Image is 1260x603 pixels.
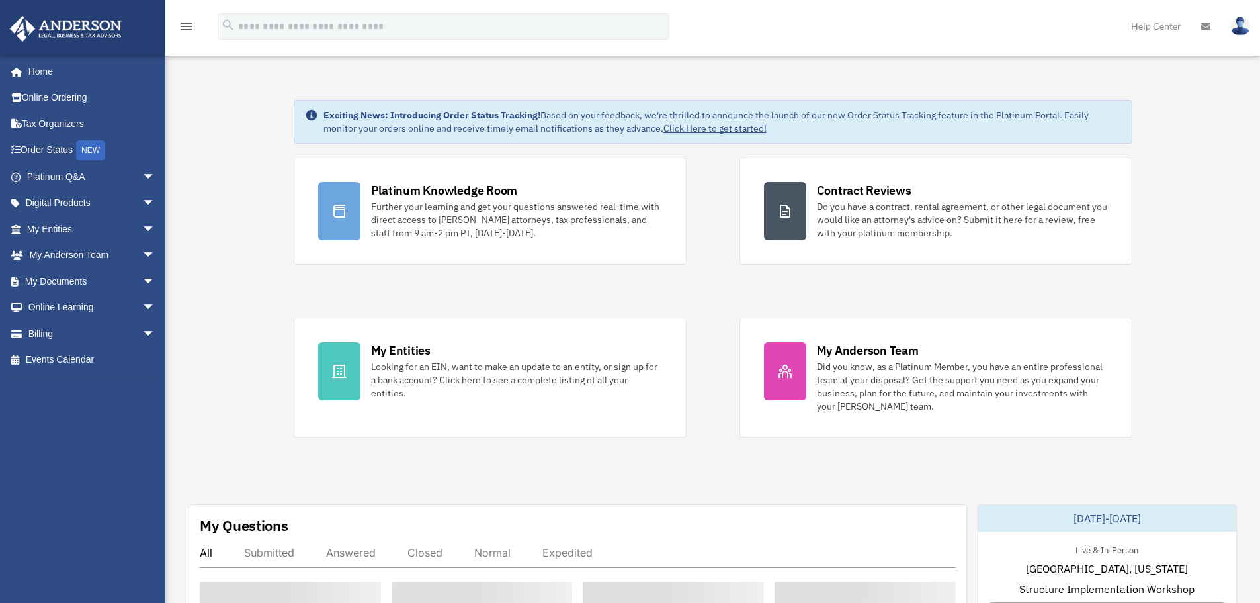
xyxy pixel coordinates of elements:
a: Home [9,58,169,85]
div: My Questions [200,516,288,535]
div: [DATE]-[DATE] [978,505,1236,532]
span: arrow_drop_down [142,268,169,295]
div: Platinum Knowledge Room [371,182,518,199]
div: Normal [474,546,511,559]
a: Contract Reviews Do you have a contract, rental agreement, or other legal document you would like... [739,158,1132,265]
a: Platinum Knowledge Room Further your learning and get your questions answered real-time with dire... [294,158,687,265]
a: Online Learningarrow_drop_down [9,295,175,321]
span: arrow_drop_down [142,163,169,191]
img: User Pic [1230,17,1250,36]
a: Digital Productsarrow_drop_down [9,190,175,216]
div: Live & In-Person [1065,542,1149,556]
a: My Entitiesarrow_drop_down [9,216,175,242]
div: Based on your feedback, we're thrilled to announce the launch of our new Order Status Tracking fe... [323,109,1121,135]
span: arrow_drop_down [142,216,169,243]
div: Looking for an EIN, want to make an update to an entity, or sign up for a bank account? Click her... [371,360,662,400]
div: All [200,546,212,559]
div: Further your learning and get your questions answered real-time with direct access to [PERSON_NAM... [371,200,662,240]
a: menu [179,23,194,34]
div: Contract Reviews [817,182,911,199]
span: arrow_drop_down [142,295,169,322]
div: Answered [326,546,376,559]
a: Order StatusNEW [9,137,175,164]
span: arrow_drop_down [142,242,169,269]
i: search [221,18,235,32]
span: Structure Implementation Workshop [1019,581,1195,597]
a: Click Here to get started! [663,122,767,134]
a: Tax Organizers [9,111,175,137]
span: arrow_drop_down [142,320,169,348]
span: [GEOGRAPHIC_DATA], [US_STATE] [1026,561,1188,577]
strong: Exciting News: Introducing Order Status Tracking! [323,109,540,121]
div: Submitted [244,546,294,559]
a: Billingarrow_drop_down [9,320,175,347]
a: Online Ordering [9,85,175,111]
div: Expedited [542,546,593,559]
img: Anderson Advisors Platinum Portal [6,16,126,42]
a: My Documentsarrow_drop_down [9,268,175,295]
div: My Entities [371,342,431,359]
a: Platinum Q&Aarrow_drop_down [9,163,175,190]
div: Do you have a contract, rental agreement, or other legal document you would like an attorney's ad... [817,200,1108,240]
i: menu [179,19,194,34]
a: My Anderson Teamarrow_drop_down [9,242,175,269]
a: Events Calendar [9,347,175,373]
span: arrow_drop_down [142,190,169,217]
a: My Entities Looking for an EIN, want to make an update to an entity, or sign up for a bank accoun... [294,318,687,438]
div: Did you know, as a Platinum Member, you have an entire professional team at your disposal? Get th... [817,360,1108,413]
a: My Anderson Team Did you know, as a Platinum Member, you have an entire professional team at your... [739,318,1132,438]
div: Closed [407,546,442,559]
div: My Anderson Team [817,342,919,359]
div: NEW [76,140,105,160]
